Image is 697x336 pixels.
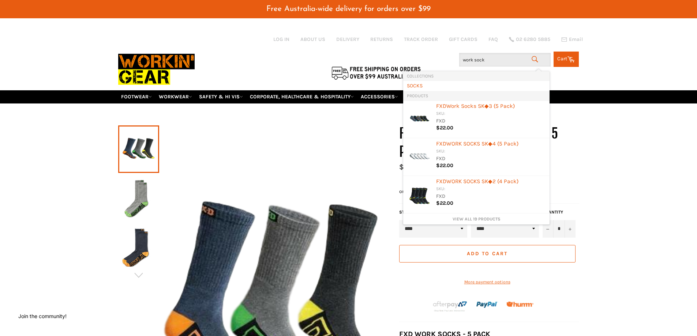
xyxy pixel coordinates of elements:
img: FXD WORK SOCKS SK◆1 (5 Pack) - Workin' Gear [122,227,155,267]
a: FAQ [488,36,498,43]
span: 02 6280 5885 [516,37,550,42]
span: $22.00 [399,163,423,171]
img: paypal.png [476,294,498,316]
img: Humm_core_logo_RGB-01_300x60px_small_195d8312-4386-4de7-b182-0ef9b6303a37.png [506,302,533,307]
div: SKU: [436,110,546,117]
a: TRACK ORDER [404,36,438,43]
div: FXD [436,117,546,125]
a: 02 6280 5885 [509,37,550,42]
img: SK-3_SOCKS_b1a1cfdf-8464-49bb-8664-c431af5178fe_480x480_clipped_rev_1_200x.png [409,104,430,135]
button: Increase item quantity by one [565,220,576,238]
h1: FXD WORK SOCKS SK◆1 (5 Pack) [399,125,579,161]
label: Quantity [543,209,576,215]
input: Search [459,53,551,67]
a: More payment options [399,279,576,285]
div: SKU: [436,148,546,155]
b: SOCK [407,83,420,89]
div: FXD S SK◆4 (5 Pack) [436,141,546,148]
li: Products: FXD WORK SOCKS SK◆2 (4 Pack) [403,176,550,214]
li: Products: FXD WORK SOCKS SK◆4 (5 Pack) [403,138,550,176]
img: FXD WORK SOCKS SK◆1 (5 Pack) - Workin' Gear [122,178,155,218]
div: FXD [436,193,546,200]
span: Email [569,37,583,42]
img: Workin Gear leaders in Workwear, Safety Boots, PPE, Uniforms. Australia's No.1 in Workwear [118,49,195,90]
b: WORK [446,178,462,185]
div: SKU: [436,186,546,193]
img: Afterpay-Logo-on-dark-bg_large.png [432,300,468,313]
img: Flat $9.95 shipping Australia wide [330,65,422,80]
a: RETURNS [370,36,393,43]
a: DELIVERY [336,36,359,43]
div: FXD S SK◆2 (4 Pack) [436,178,546,186]
span: $22.00 [436,200,453,206]
img: SK-4_SOCKS_fc7acc31-5fdf-4d69-8428-48c217f31423_480x480_clipped_rev_1_200x.png [409,142,430,173]
li: Collections: SOCKS [403,80,550,91]
div: FXD [436,155,546,163]
a: FOOTWEAR [118,90,155,103]
a: S [407,82,546,89]
b: SOCK [463,140,477,147]
a: Cart [554,52,579,67]
li: Products: FXD Work Socks SK◆3 (5 Pack) [403,101,550,138]
li: Collections [403,71,550,81]
span: $22.00 [436,162,453,169]
a: SAFETY & HI VIS [196,90,246,103]
span: $22.00 [436,125,453,131]
a: CORPORATE, HEALTHCARE & HOSPITALITY [247,90,357,103]
a: Log in [273,36,289,42]
a: ABOUT US [300,36,325,43]
li: View All [403,214,550,225]
li: Products [403,91,550,101]
span: Add to Cart [467,250,507,257]
label: Style [399,209,467,215]
span: Free Australia-wide delivery for orders over $99 [266,5,431,13]
a: WORKWEAR [156,90,195,103]
a: Email [561,37,583,42]
a: ACCESSORIES [358,90,401,103]
b: SOCK [463,178,477,185]
img: SK-1_SOCKS_1_d75217f4-a0c5-4ed9-84a1-b51bd139fed8_480x480_clipped_rev_1_200x.png [409,180,430,210]
b: Work [446,103,460,109]
div: FXD s SK◆3 (5 Pack) [436,103,546,110]
button: Add to Cart [399,245,576,263]
a: RE-WORKIN' GEAR [402,90,452,103]
a: GIFT CARDS [449,36,477,43]
b: Sock [461,103,473,109]
button: Join the community! [18,313,67,319]
b: WORK [446,140,462,147]
button: Reduce item quantity by one [543,220,554,238]
a: View all 19 products [407,216,546,222]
